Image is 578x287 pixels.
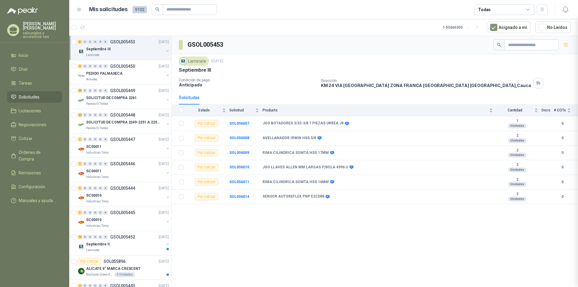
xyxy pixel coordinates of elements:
[478,6,491,13] div: Todas
[7,7,38,14] img: Logo peakr
[7,133,62,144] a: Cotizar
[132,6,147,13] span: 9102
[19,183,45,190] span: Configuración
[19,121,46,128] span: Negociaciones
[19,66,28,73] span: Chat
[7,50,62,61] a: Inicio
[155,7,160,11] span: search
[19,94,39,100] span: Solicitudes
[7,147,62,165] a: Órdenes de Compra
[23,31,62,39] p: valvuniples y accesorios sas
[7,105,62,117] a: Licitaciones
[23,22,62,30] p: [PERSON_NAME] [PERSON_NAME]
[19,108,41,114] span: Licitaciones
[7,181,62,192] a: Configuración
[7,77,62,89] a: Tareas
[19,197,53,204] span: Manuales y ayuda
[7,119,62,130] a: Negociaciones
[7,91,62,103] a: Solicitudes
[7,195,62,206] a: Manuales y ayuda
[19,149,56,162] span: Órdenes de Compra
[7,64,62,75] a: Chat
[7,167,62,179] a: Remisiones
[89,5,128,14] h1: Mis solicitudes
[19,170,41,176] span: Remisiones
[19,135,33,142] span: Cotizar
[19,80,32,86] span: Tareas
[19,52,28,59] span: Inicio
